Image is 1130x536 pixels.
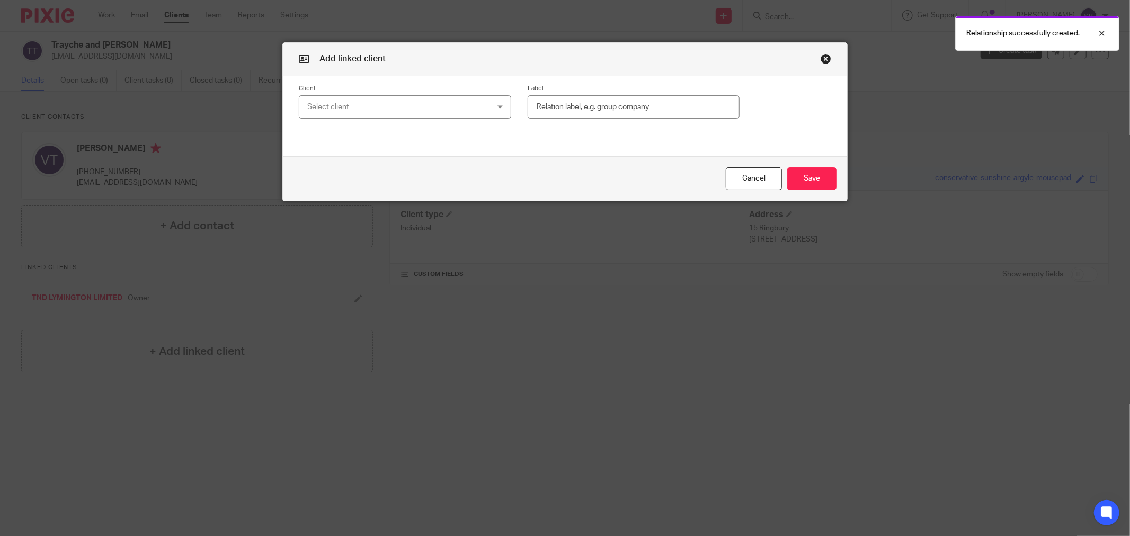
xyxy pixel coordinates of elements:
label: Label [528,84,740,93]
label: Client [299,84,511,93]
input: Relation label, e.g. group company [528,95,740,119]
span: Add linked client [319,55,386,63]
button: Cancel [726,167,782,190]
div: Select client [307,96,470,118]
p: Relationship successfully created. [966,28,1080,39]
button: Save [787,167,837,190]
